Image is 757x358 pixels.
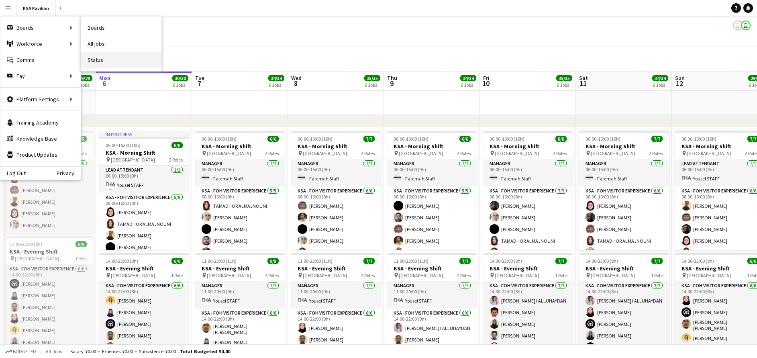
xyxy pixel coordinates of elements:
[557,82,572,88] div: 6 Jobs
[457,272,471,278] span: 2 Roles
[364,75,380,81] span: 35/35
[195,74,204,82] span: Tue
[555,258,567,264] span: 7/7
[195,186,285,260] app-card-role: KSA - FOH Visitor Experience5/508:00-16:00 (8h)TAMADHOR ALMAJNOUNI[PERSON_NAME][PERSON_NAME][PERS...
[490,136,524,142] span: 06:00-16:00 (10h)
[291,74,302,82] span: Wed
[3,159,93,233] app-card-role: KSA - FOH Visitor Experience5/508:00-16:00 (8h)TAMADHOR ALMAJNOUNI[PERSON_NAME][PERSON_NAME][PERS...
[111,272,155,278] span: [GEOGRAPHIC_DATA]
[77,82,92,88] div: 6 Jobs
[687,150,731,156] span: [GEOGRAPHIC_DATA]
[741,20,751,30] app-user-avatar: Yousef Alabdulmuhsin
[591,272,635,278] span: [GEOGRAPHIC_DATA]
[459,136,471,142] span: 6/6
[265,150,279,156] span: 2 Roles
[207,150,251,156] span: [GEOGRAPHIC_DATA]
[652,75,668,81] span: 34/34
[291,143,381,150] h3: KSA - Morning Shift
[553,150,567,156] span: 2 Roles
[0,36,81,52] div: Workforce
[15,256,59,262] span: [GEOGRAPHIC_DATA]
[265,272,279,278] span: 2 Roles
[195,281,285,309] app-card-role: Manager1/111:00-20:00 (9h)Yousef STAFF
[490,258,522,264] span: 14:00-22:00 (8h)
[555,272,567,278] span: 1 Role
[207,272,251,278] span: [GEOGRAPHIC_DATA]
[106,258,138,264] span: 14:00-22:00 (8h)
[99,131,189,250] app-job-card: In progress06:00-16:00 (10h)6/6KSA - Morning Shift [GEOGRAPHIC_DATA]2 RolesLEAD ATTENDANT1/106:00...
[10,241,42,247] span: 14:00-22:00 (8h)
[195,143,285,150] h3: KSA - Morning Shift
[495,272,539,278] span: [GEOGRAPHIC_DATA]
[70,348,230,354] div: Salary ¥0.00 + Expenses ¥0.00 + Subsistence ¥0.00 =
[99,193,189,267] app-card-role: KSA - FOH Visitor Experience5/508:00-16:00 (8h)[PERSON_NAME]TAMADHOR ALMAJNOUNI[PERSON_NAME][PERS...
[394,258,428,264] span: 11:00-22:00 (11h)
[99,74,110,82] span: Mon
[733,20,743,30] app-user-avatar: Isra Alsharyofi
[387,74,397,82] span: Thu
[483,143,573,150] h3: KSA - Morning Shift
[268,75,284,81] span: 34/34
[3,131,93,233] app-job-card: 08:00-16:00 (8h)5/5KSA - Morning Shift [GEOGRAPHIC_DATA]1 RoleKSA - FOH Visitor Experience5/508:0...
[81,36,161,52] a: All jobs
[579,265,669,272] h3: KSA - Evening Shift
[16,0,56,16] button: KSA Pavilion
[267,258,279,264] span: 9/9
[483,186,573,284] app-card-role: KSA - FOH Visitor Experience7/708:00-16:00 (8h)[PERSON_NAME][PERSON_NAME][PERSON_NAME]TAMADHOR AL...
[76,75,92,81] span: 29/29
[579,186,669,272] app-card-role: KSA - FOH Visitor Experience6/608:00-16:00 (8h)[PERSON_NAME][PERSON_NAME][PERSON_NAME]TAMADHOR AL...
[0,170,26,176] a: Log Out
[387,281,477,309] app-card-role: Manager1/111:00-20:00 (9h)Yousef STAFF
[81,52,161,68] a: Status
[81,20,161,36] a: Boards
[3,264,93,350] app-card-role: KSA - FOH Visitor Experience6/614:00-22:00 (8h)[PERSON_NAME][PERSON_NAME][PERSON_NAME][PERSON_NAM...
[579,131,669,250] app-job-card: 06:00-16:00 (10h)7/7KSA - Morning Shift [GEOGRAPHIC_DATA]2 RolesManager1/106:00-15:00 (9h)Fatemah...
[586,258,618,264] span: 14:00-22:00 (8h)
[106,142,141,148] span: 06:00-16:00 (10h)
[75,241,87,247] span: 6/6
[387,265,477,272] h3: KSA - Evening Shift
[483,159,573,186] app-card-role: Manager1/106:00-15:00 (9h)Fatemah Staff
[0,147,81,163] a: Product Updates
[651,136,663,142] span: 7/7
[171,142,183,148] span: 6/6
[675,74,685,82] span: Sun
[365,82,380,88] div: 6 Jobs
[361,272,375,278] span: 2 Roles
[111,157,155,163] span: [GEOGRAPHIC_DATA]
[303,272,347,278] span: [GEOGRAPHIC_DATA]
[291,159,381,186] app-card-role: Manager1/106:00-15:00 (9h)Fatemah Staff
[386,79,397,88] span: 9
[99,265,189,272] h3: KSA - Evening Shift
[169,157,183,163] span: 2 Roles
[483,265,573,272] h3: KSA - Evening Shift
[387,186,477,260] app-card-role: KSA - FOH Visitor Experience5/508:00-16:00 (8h)[PERSON_NAME][PERSON_NAME][PERSON_NAME][PERSON_NAM...
[195,265,285,272] h3: KSA - Evening Shift
[298,136,333,142] span: 06:00-16:00 (10h)
[387,131,477,250] app-job-card: 06:00-16:00 (10h)6/6KSA - Morning Shift [GEOGRAPHIC_DATA]2 RolesManager1/106:00-15:00 (9h)Fatemah...
[394,136,428,142] span: 06:00-16:00 (10h)
[298,258,333,264] span: 11:00-22:00 (11h)
[653,82,668,88] div: 6 Jobs
[44,348,63,354] span: All jobs
[460,75,476,81] span: 34/34
[195,159,285,186] app-card-role: Manager1/106:00-15:00 (9h)Fatemah Staff
[387,143,477,150] h3: KSA - Morning Shift
[0,91,81,107] div: Platform Settings
[269,82,284,88] div: 6 Jobs
[483,131,573,250] div: 06:00-16:00 (10h)8/8KSA - Morning Shift [GEOGRAPHIC_DATA]2 RolesManager1/106:00-15:00 (9h)Fatemah...
[459,258,471,264] span: 7/7
[267,136,279,142] span: 6/6
[180,348,230,354] span: Total Budgeted ¥0.00
[556,75,572,81] span: 35/35
[195,131,285,250] app-job-card: 06:00-16:00 (10h)6/6KSA - Morning Shift [GEOGRAPHIC_DATA]2 RolesManager1/106:00-15:00 (9h)Fatemah...
[291,186,381,272] app-card-role: KSA - FOH Visitor Experience6/608:00-16:00 (8h)[PERSON_NAME][PERSON_NAME][PERSON_NAME][PERSON_NAM...
[3,248,93,255] h3: KSA - Evening Shift
[3,236,93,350] app-job-card: 14:00-22:00 (8h)6/6KSA - Evening Shift [GEOGRAPHIC_DATA]1 RoleKSA - FOH Visitor Experience6/614:0...
[682,136,716,142] span: 06:00-16:00 (10h)
[0,115,81,131] a: Training Academy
